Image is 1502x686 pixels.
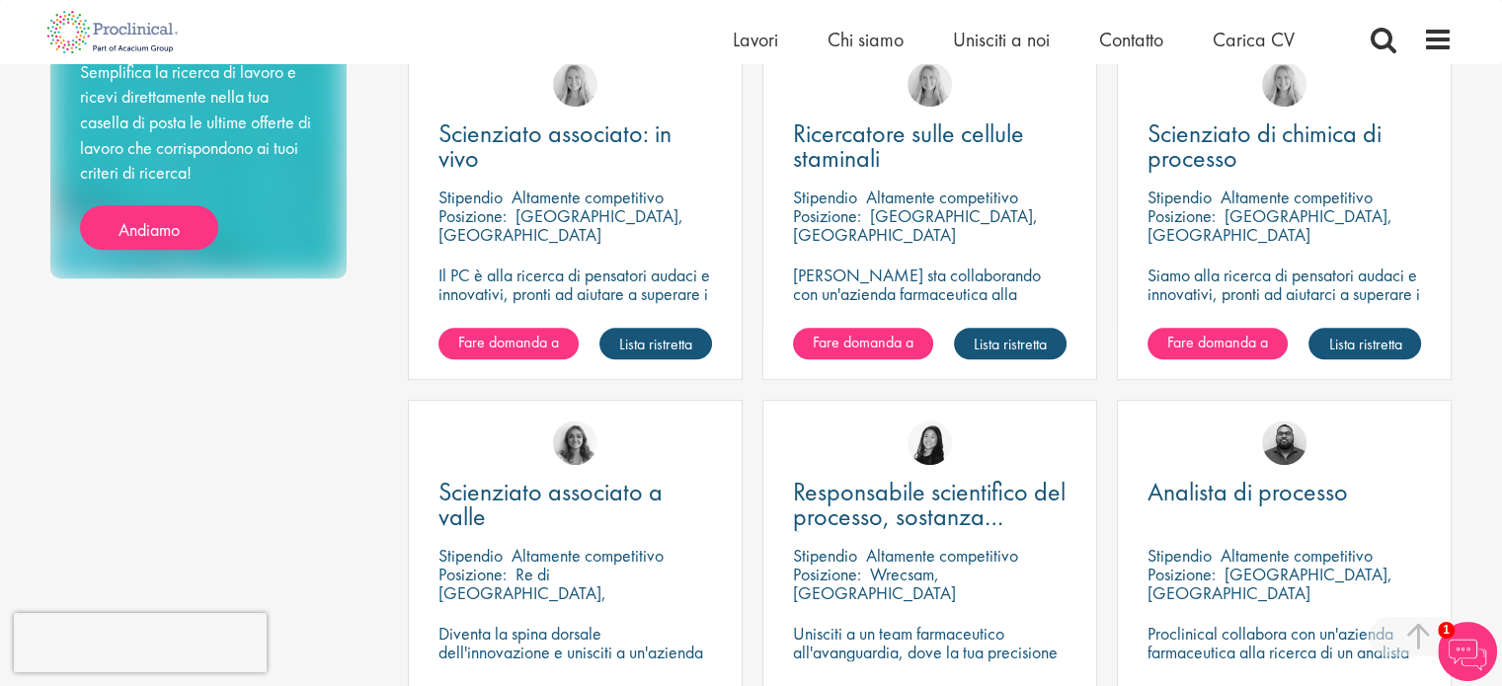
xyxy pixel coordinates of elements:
iframe: reCAPTCHA [14,613,267,672]
img: Shannon Briggs [1262,62,1306,107]
font: Stipendio [793,186,857,208]
a: Lista ristretta [954,328,1067,359]
font: Scienziato associato: in vivo [438,116,672,175]
font: 1 [1443,623,1450,637]
font: [GEOGRAPHIC_DATA], [GEOGRAPHIC_DATA] [438,204,683,246]
img: Numhom Sudsok [908,420,952,465]
a: Scienziato associato a valle [438,480,712,529]
a: Lista ristretta [599,328,712,359]
font: Altamente competitivo [512,186,664,208]
font: Stipendio [438,544,503,567]
font: Posizione: [1147,563,1216,585]
font: [GEOGRAPHIC_DATA], [GEOGRAPHIC_DATA] [793,204,1038,246]
a: Responsabile scientifico del processo, sostanza farmaceutica [793,480,1067,529]
font: Stipendio [1147,186,1212,208]
font: Fare domanda a [813,332,913,352]
a: Chi siamo [828,27,904,52]
font: Altamente competitivo [1221,544,1373,567]
img: Shannon Briggs [908,62,952,107]
font: [GEOGRAPHIC_DATA], [GEOGRAPHIC_DATA] [1147,204,1392,246]
font: Stipendio [438,186,503,208]
a: Fare domanda a [793,328,933,359]
img: Chatbot [1438,622,1497,681]
a: Unisciti a noi [953,27,1050,52]
font: Altamente competitivo [866,544,1018,567]
font: Posizione: [438,204,507,227]
font: Lista ristretta [974,334,1047,354]
font: Stipendio [1147,544,1212,567]
font: Altamente competitivo [1221,186,1373,208]
font: [GEOGRAPHIC_DATA], [GEOGRAPHIC_DATA] [1147,563,1392,604]
a: Fare domanda a [438,328,579,359]
a: Lavori [733,27,778,52]
font: Scienziato associato a valle [438,475,663,533]
font: Lista ristretta [619,334,692,354]
font: Scienziato di chimica di processo [1147,116,1382,175]
a: Lista ristretta [1308,328,1421,359]
a: Analista di processo [1147,480,1421,504]
font: Ricercatore sulle cellule staminali [793,116,1024,175]
font: Posizione: [438,563,507,585]
font: Fare domanda a [458,332,559,352]
img: Jackie Cerchio [553,420,597,465]
font: Andiamo [119,218,180,241]
img: Ashley Bennett [1262,420,1306,465]
a: Fare domanda a [1147,328,1288,359]
font: Re di [GEOGRAPHIC_DATA], [GEOGRAPHIC_DATA] [438,563,606,623]
font: Posizione: [1147,204,1216,227]
font: Altamente competitivo [866,186,1018,208]
font: Posizione: [793,204,861,227]
font: Altamente competitivo [512,544,664,567]
a: Andiamo [80,205,218,250]
font: Posizione: [793,563,861,585]
font: Responsabile scientifico del processo, sostanza farmaceutica [793,475,1066,558]
font: Analista di processo [1147,475,1348,508]
a: Scienziato di chimica di processo [1147,121,1421,171]
font: Lista ristretta [1328,334,1401,354]
font: Stipendio [793,544,857,567]
a: Ricercatore sulle cellule staminali [793,121,1067,171]
img: Shannon Briggs [553,62,597,107]
a: Contatto [1099,27,1163,52]
a: Scienziato associato: in vivo [438,121,712,171]
font: Semplifica la ricerca di lavoro e ricevi direttamente nella tua casella di posta le ultime offert... [80,60,311,185]
a: Carica CV [1213,27,1295,52]
font: Fare domanda a [1167,332,1268,352]
font: Wrecsam, [GEOGRAPHIC_DATA] [793,563,956,604]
